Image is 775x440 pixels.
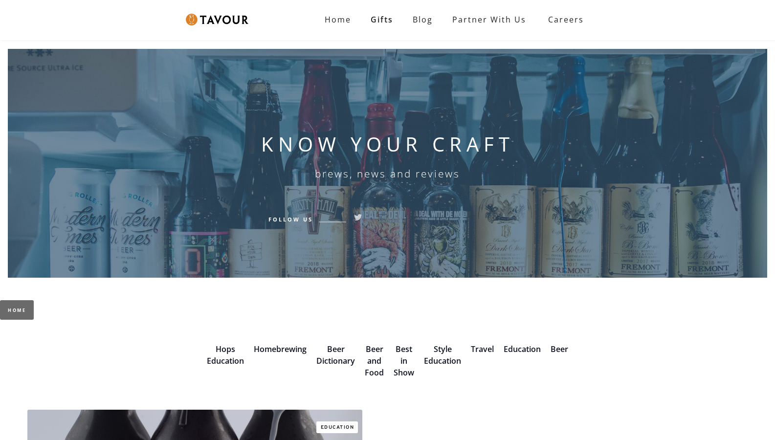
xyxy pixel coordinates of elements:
[403,10,443,29] a: Blog
[424,344,461,366] a: Style Education
[361,10,403,29] a: Gifts
[504,344,541,354] a: Education
[548,10,584,29] strong: Careers
[325,14,351,25] strong: Home
[471,344,494,354] a: Travel
[254,344,307,354] a: Homebrewing
[394,344,414,378] a: Best in Show
[551,344,568,354] a: Beer
[207,344,244,366] a: Hops Education
[268,215,313,223] h6: Follow Us
[536,6,591,33] a: Careers
[315,168,460,179] h6: brews, news and reviews
[316,421,358,433] a: Education
[365,344,384,378] a: Beer and Food
[443,10,536,29] a: Partner with Us
[315,10,361,29] a: Home
[316,344,355,366] a: Beer Dictionary
[261,132,514,156] h1: KNOW YOUR CRAFT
